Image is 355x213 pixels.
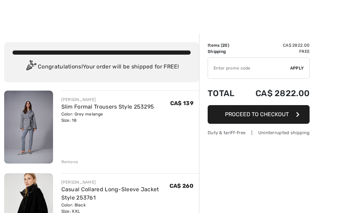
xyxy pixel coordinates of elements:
[290,65,304,71] span: Apply
[61,103,154,110] a: Slim Formal Trousers Style 253295
[208,105,310,124] button: Proceed to Checkout
[61,159,78,165] div: Remove
[12,60,191,74] div: Congratulations! Your order will be shipped for FREE!
[208,129,310,136] div: Duty & tariff-free | Uninterrupted shipping
[242,82,310,105] td: CA$ 2822.00
[61,96,154,103] div: [PERSON_NAME]
[4,91,53,164] img: Slim Formal Trousers Style 253295
[61,179,170,185] div: [PERSON_NAME]
[208,48,242,55] td: Shipping
[61,186,159,201] a: Casual Collared Long-Sleeve Jacket Style 253761
[225,111,289,118] span: Proceed to Checkout
[208,82,242,105] td: Total
[170,183,193,189] span: CA$ 260
[222,43,228,48] span: 20
[208,42,242,48] td: Items ( )
[170,100,193,106] span: CA$ 139
[61,111,154,123] div: Color: Grey melange Size: 18
[242,42,310,48] td: CA$ 2822.00
[242,48,310,55] td: Free
[208,58,290,78] input: Promo code
[24,60,38,74] img: Congratulation2.svg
